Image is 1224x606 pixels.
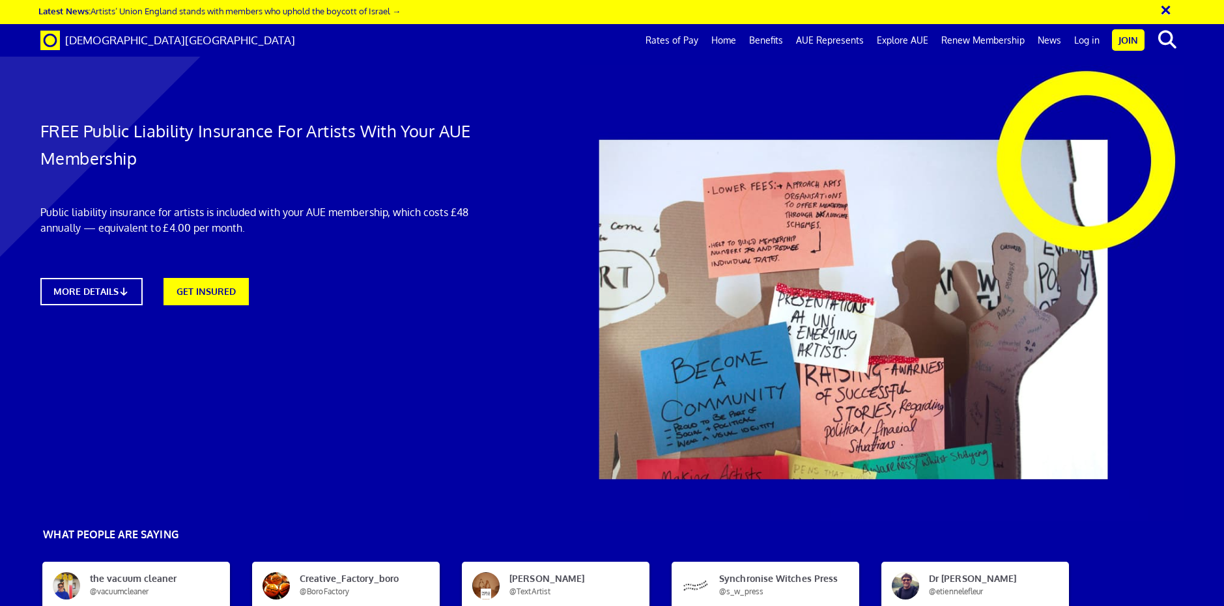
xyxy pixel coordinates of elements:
span: Synchronise Witches Press [709,572,834,598]
a: News [1031,24,1068,57]
a: AUE Represents [790,24,870,57]
a: Renew Membership [935,24,1031,57]
a: Join [1112,29,1145,51]
strong: Latest News: [38,5,91,16]
a: Benefits [743,24,790,57]
a: Explore AUE [870,24,935,57]
span: @BoroFactory [300,586,349,596]
a: Rates of Pay [639,24,705,57]
p: Public liability insurance for artists is included with your AUE membership, which costs £48 annu... [40,204,505,236]
span: @vacuumcleaner [90,586,149,596]
span: the vacuum cleaner [80,572,205,598]
a: Log in [1068,24,1106,57]
span: Dr [PERSON_NAME] [919,572,1044,598]
span: [DEMOGRAPHIC_DATA][GEOGRAPHIC_DATA] [65,33,295,47]
a: Latest News:Artists’ Union England stands with members who uphold the boycott of Israel → [38,5,401,16]
span: [PERSON_NAME] [500,572,625,598]
span: @etiennelefleur [929,586,984,596]
a: Brand [DEMOGRAPHIC_DATA][GEOGRAPHIC_DATA] [31,24,305,57]
a: GET INSURED [164,278,249,305]
span: Creative_Factory_boro [290,572,415,598]
h1: FREE Public Liability Insurance For Artists With Your AUE Membership [40,117,505,172]
span: @TextArtist [509,586,550,596]
a: Home [705,24,743,57]
a: MORE DETAILS [40,278,143,305]
span: @s_w_press [719,586,763,596]
button: search [1147,26,1187,53]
